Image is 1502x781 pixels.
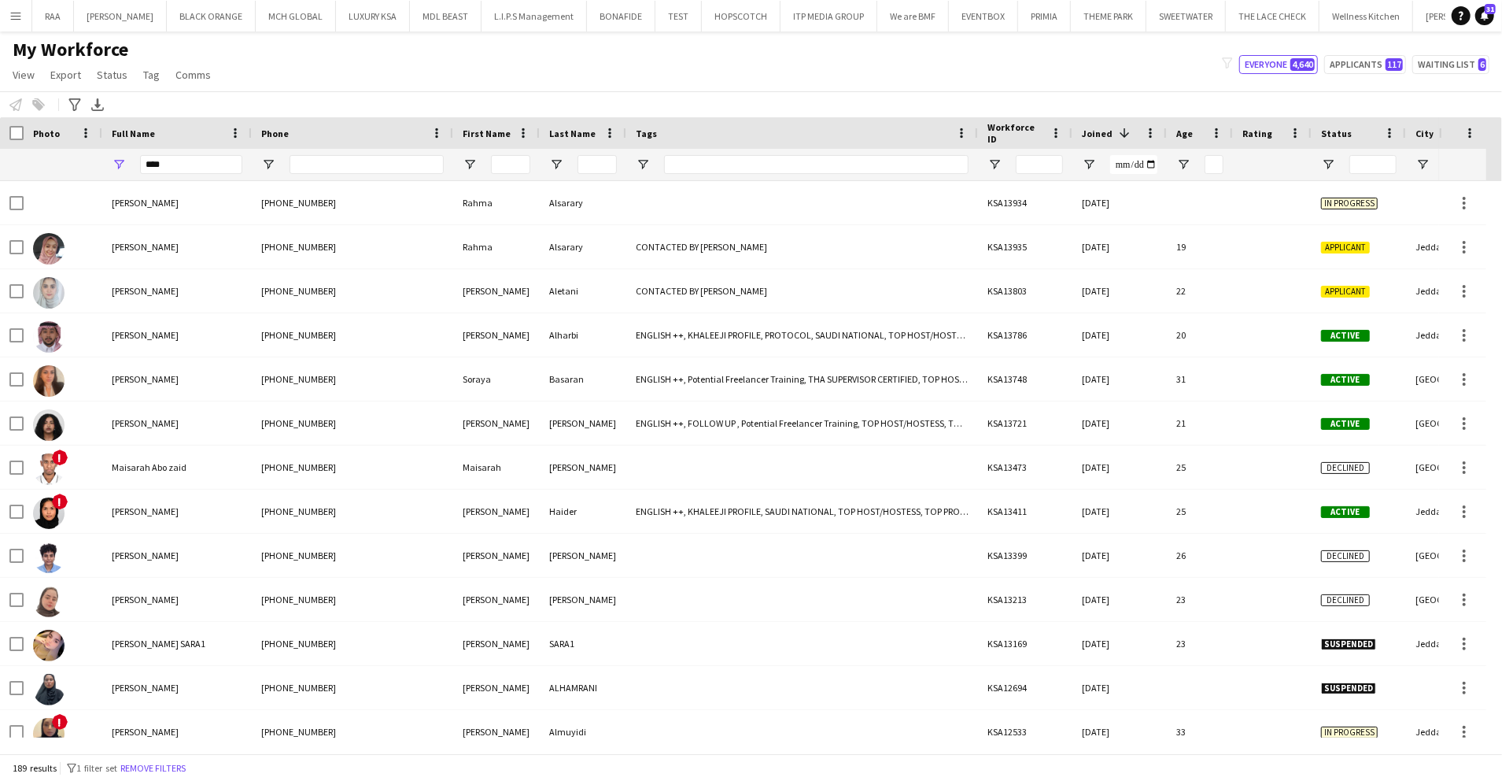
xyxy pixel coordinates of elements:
button: Open Filter Menu [112,157,126,172]
a: Status [90,65,134,85]
div: Rahma [453,181,540,224]
button: RAA [32,1,74,31]
div: [PHONE_NUMBER] [252,269,453,313]
span: Tags [636,128,657,139]
div: KSA13786 [978,313,1072,357]
button: MCH GLOBAL [256,1,336,31]
span: [PERSON_NAME] [112,197,179,209]
input: Full Name Filter Input [140,155,242,174]
div: [DATE] [1072,710,1167,753]
button: LUXURY KSA [336,1,410,31]
span: [PERSON_NAME] [112,594,179,605]
button: Open Filter Menu [1082,157,1096,172]
span: Status [97,68,127,82]
span: Status [1321,128,1352,139]
input: Workforce ID Filter Input [1016,155,1063,174]
div: [PHONE_NUMBER] [252,446,453,489]
button: Open Filter Menu [636,157,650,172]
div: [DATE] [1072,181,1167,224]
button: Open Filter Menu [261,157,275,172]
div: [PERSON_NAME] [453,710,540,753]
span: Maisarah Abo zaid [112,461,186,473]
div: ENGLISH ++, FOLLOW UP , Potential Freelancer Training, TOP HOST/HOSTESS, TOP PROMOTER, TOP [PERSO... [626,402,978,445]
div: KSA12694 [978,666,1072,709]
div: 23 [1167,622,1233,665]
button: Remove filters [117,760,189,777]
input: First Name Filter Input [491,155,530,174]
input: Last Name Filter Input [578,155,617,174]
button: We are BMF [877,1,949,31]
button: Everyone4,640 [1239,55,1318,74]
div: [DATE] [1072,534,1167,577]
img: Sarah A.Khalil [33,586,65,617]
span: Declined [1321,462,1370,474]
div: SARA1 [540,622,626,665]
div: [DATE] [1072,622,1167,665]
div: [DATE] [1072,313,1167,357]
div: [PERSON_NAME] [453,622,540,665]
div: Maisarah [453,446,540,489]
span: Export [50,68,81,82]
div: [PERSON_NAME] [540,446,626,489]
span: Full Name [112,128,155,139]
span: ! [52,450,68,465]
div: [DATE] [1072,225,1167,268]
div: [PERSON_NAME] [453,269,540,313]
div: [PHONE_NUMBER] [252,357,453,401]
div: ENGLISH ++, KHALEEJI PROFILE, SAUDI NATIONAL, TOP HOST/HOSTESS, TOP PROMOTER, TOP [PERSON_NAME] [626,490,978,533]
div: [DATE] [1072,666,1167,709]
div: [PERSON_NAME] [453,490,540,533]
span: Applicant [1321,242,1370,254]
span: Active [1321,418,1370,430]
img: Rahma Alsarary [33,233,65,265]
div: [PHONE_NUMBER] [252,578,453,621]
span: [PERSON_NAME] [112,550,179,561]
button: BLACK ORANGE [167,1,256,31]
input: Age Filter Input [1205,155,1223,174]
input: Status Filter Input [1349,155,1397,174]
div: Aletani [540,269,626,313]
div: [PERSON_NAME] [453,313,540,357]
span: Declined [1321,550,1370,562]
button: Open Filter Menu [1176,157,1190,172]
div: [PHONE_NUMBER] [252,181,453,224]
button: HOPSCOTCH [702,1,781,31]
button: ITP MEDIA GROUP [781,1,877,31]
div: [PERSON_NAME] [540,402,626,445]
span: First Name [463,128,511,139]
span: Suspended [1321,683,1376,694]
button: MDL BEAST [410,1,482,31]
span: ! [52,494,68,509]
button: Open Filter Menu [987,157,1002,172]
div: [DATE] [1072,357,1167,401]
button: BONAFIDE [587,1,655,31]
div: [PERSON_NAME] [453,666,540,709]
a: View [6,65,41,85]
div: [DATE] [1072,446,1167,489]
div: 25 [1167,446,1233,489]
span: Workforce ID [987,121,1044,145]
div: [DATE] [1072,402,1167,445]
div: KSA13169 [978,622,1072,665]
span: [PERSON_NAME] [112,417,179,429]
div: 25 [1167,490,1233,533]
button: THE LACE CHECK [1226,1,1319,31]
span: Tag [143,68,160,82]
div: KSA13411 [978,490,1072,533]
span: [PERSON_NAME] [112,726,179,738]
div: [GEOGRAPHIC_DATA] [1406,402,1500,445]
button: THEME PARK [1071,1,1146,31]
div: [PERSON_NAME] [540,578,626,621]
div: 23 [1167,578,1233,621]
div: [GEOGRAPHIC_DATA] [1406,357,1500,401]
div: [DATE] [1072,578,1167,621]
img: Maisarah Abo zaid [33,453,65,485]
span: Age [1176,128,1193,139]
div: [PHONE_NUMBER] [252,622,453,665]
div: [DATE] [1072,490,1167,533]
span: Active [1321,330,1370,342]
div: Jeddah [1406,490,1500,533]
div: [PHONE_NUMBER] [252,490,453,533]
button: PRIMIA [1018,1,1071,31]
div: [PERSON_NAME] [453,578,540,621]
